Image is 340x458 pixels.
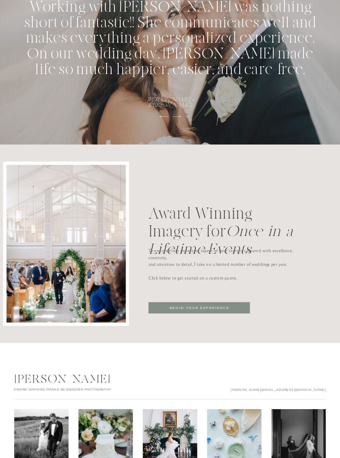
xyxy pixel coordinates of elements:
[15,372,122,385] div: [PERSON_NAME]
[148,223,297,258] i: Once-in-a-Lifetime Events
[137,98,203,104] h3: - [PERSON_NAME] + [PERSON_NAME]
[148,247,312,279] p: To ensure every important aspect of your story is captured with excellence, creativity, and atten...
[148,205,337,241] p: Award Winning Imagery for
[14,388,122,392] h2: AWARD-WINNING omaha ne wedding photography
[227,388,326,392] p: [PERSON_NAME][EMAIL_ADDRESS][DOMAIN_NAME]
[160,305,238,311] a: BEGIN YOUR EXPERIENCE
